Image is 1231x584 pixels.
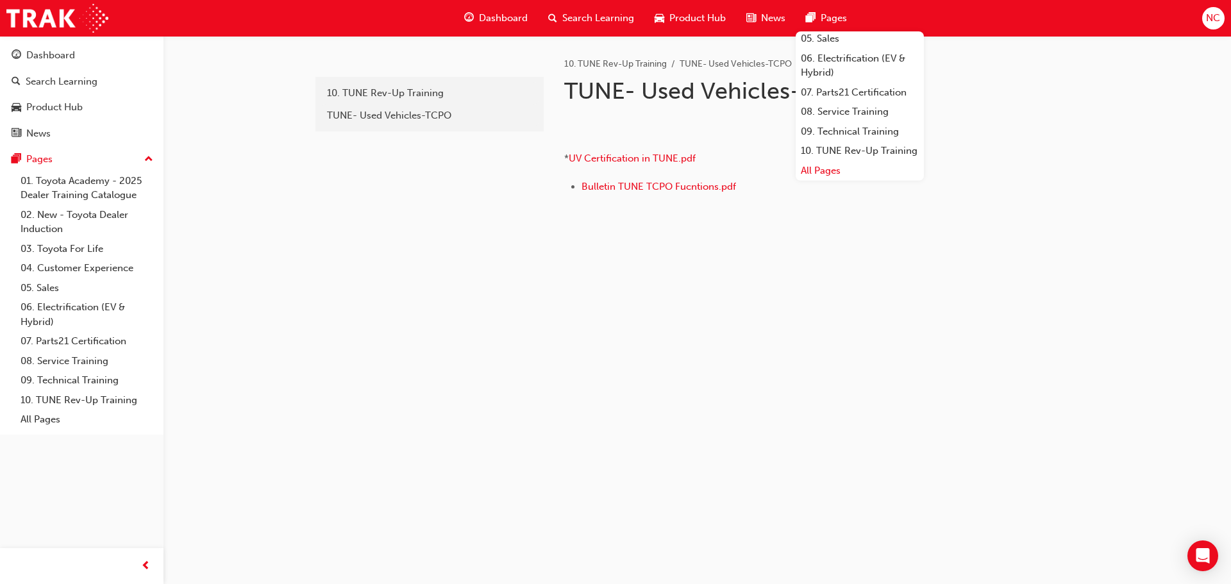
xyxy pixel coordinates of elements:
[796,141,924,161] a: 10. TUNE Rev-Up Training
[26,74,97,89] div: Search Learning
[796,29,924,49] a: 05. Sales
[736,5,796,31] a: news-iconNews
[15,351,158,371] a: 08. Service Training
[6,4,108,33] img: Trak
[5,70,158,94] a: Search Learning
[796,161,924,181] a: All Pages
[26,126,51,141] div: News
[569,153,696,164] a: UV Certification in TUNE.pdf
[564,58,667,69] a: 10. TUNE Rev-Up Training
[15,278,158,298] a: 05. Sales
[26,48,75,63] div: Dashboard
[746,10,756,26] span: news-icon
[327,108,532,123] div: TUNE- Used Vehicles-TCPO
[327,86,532,101] div: 10. TUNE Rev-Up Training
[26,100,83,115] div: Product Hub
[26,152,53,167] div: Pages
[796,5,857,31] a: pages-iconPages
[12,154,21,165] span: pages-icon
[5,147,158,171] button: Pages
[12,102,21,113] span: car-icon
[321,82,539,104] a: 10. TUNE Rev-Up Training
[761,11,785,26] span: News
[1187,540,1218,571] div: Open Intercom Messenger
[5,44,158,67] a: Dashboard
[15,171,158,205] a: 01. Toyota Academy - 2025 Dealer Training Catalogue
[321,104,539,127] a: TUNE- Used Vehicles-TCPO
[5,96,158,119] a: Product Hub
[15,297,158,331] a: 06. Electrification (EV & Hybrid)
[644,5,736,31] a: car-iconProduct Hub
[454,5,538,31] a: guage-iconDashboard
[5,41,158,147] button: DashboardSearch LearningProduct HubNews
[12,128,21,140] span: news-icon
[796,49,924,83] a: 06. Electrification (EV & Hybrid)
[15,371,158,390] a: 09. Technical Training
[796,102,924,122] a: 08. Service Training
[796,83,924,103] a: 07. Parts21 Certification
[582,181,736,192] a: Bulletin TUNE TCPO Fucntions.pdf
[464,10,474,26] span: guage-icon
[680,57,792,72] li: TUNE- Used Vehicles-TCPO
[1202,7,1225,29] button: NC
[15,258,158,278] a: 04. Customer Experience
[15,239,158,259] a: 03. Toyota For Life
[15,205,158,239] a: 02. New - Toyota Dealer Induction
[669,11,726,26] span: Product Hub
[141,558,151,574] span: prev-icon
[144,151,153,168] span: up-icon
[1206,11,1220,26] span: NC
[479,11,528,26] span: Dashboard
[548,10,557,26] span: search-icon
[15,331,158,351] a: 07. Parts21 Certification
[796,122,924,142] a: 09. Technical Training
[562,11,634,26] span: Search Learning
[12,50,21,62] span: guage-icon
[564,77,985,105] h1: TUNE- Used Vehicles-TCPO
[806,10,816,26] span: pages-icon
[5,122,158,146] a: News
[538,5,644,31] a: search-iconSearch Learning
[15,410,158,430] a: All Pages
[15,390,158,410] a: 10. TUNE Rev-Up Training
[655,10,664,26] span: car-icon
[821,11,847,26] span: Pages
[12,76,21,88] span: search-icon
